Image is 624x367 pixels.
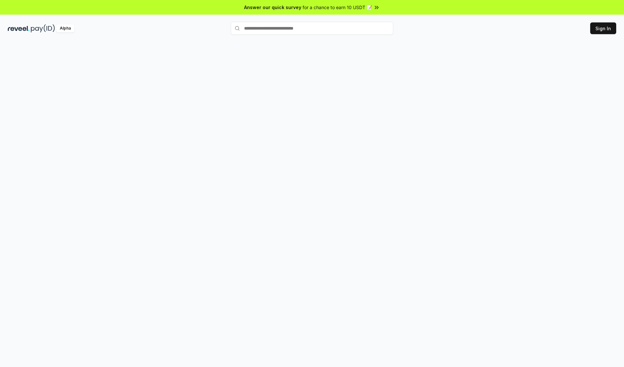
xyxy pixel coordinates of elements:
span: for a chance to earn 10 USDT 📝 [303,4,372,11]
img: reveel_dark [8,24,30,33]
img: pay_id [31,24,55,33]
span: Answer our quick survey [244,4,301,11]
div: Alpha [56,24,74,33]
button: Sign In [590,22,616,34]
